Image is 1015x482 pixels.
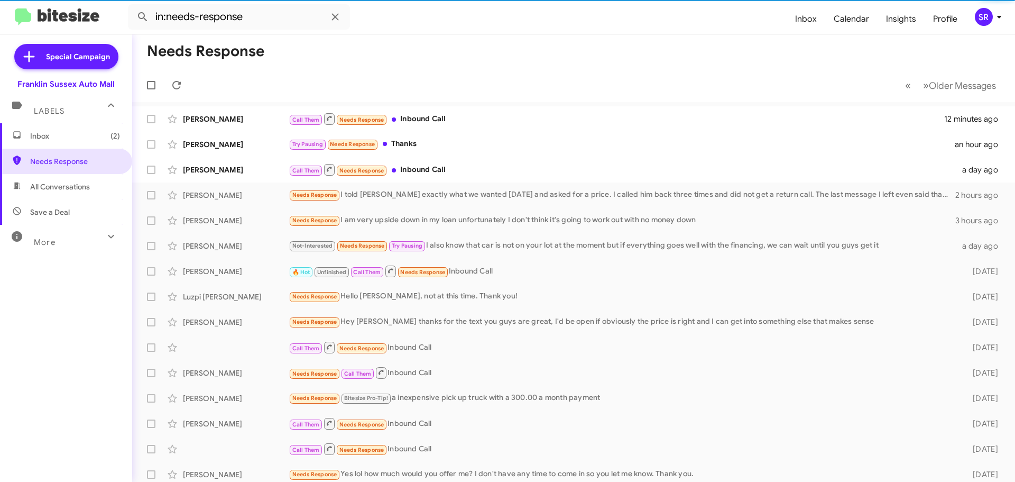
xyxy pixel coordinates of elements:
div: [DATE] [956,368,1007,378]
button: SR [966,8,1003,26]
div: [PERSON_NAME] [183,114,289,124]
div: [PERSON_NAME] [183,165,289,175]
span: Needs Response [30,156,120,167]
a: Calendar [825,4,878,34]
div: [PERSON_NAME] [183,215,289,226]
button: Next [917,75,1002,96]
div: [PERSON_NAME] [183,317,289,328]
div: [PERSON_NAME] [183,241,289,251]
div: I told [PERSON_NAME] exactly what we wanted [DATE] and asked for a price. I called him back three... [289,189,955,201]
span: Needs Response [339,345,384,352]
span: Call Them [292,447,320,453]
span: More [34,238,56,247]
div: Thanks [289,138,955,150]
div: a day ago [956,165,1007,175]
span: Needs Response [292,395,337,402]
span: Special Campaign [46,51,110,62]
span: Needs Response [339,447,384,453]
span: (2) [110,131,120,141]
span: Needs Response [400,269,445,276]
div: [DATE] [956,317,1007,328]
div: Inbound Call [289,442,956,456]
h1: Needs Response [147,43,264,60]
div: Inbound Call [289,341,956,354]
div: Luzpi [PERSON_NAME] [183,292,289,302]
div: [PERSON_NAME] [183,139,289,150]
a: Inbox [787,4,825,34]
div: [PERSON_NAME] [183,266,289,277]
span: Needs Response [339,116,384,123]
span: Try Pausing [392,242,422,249]
a: Profile [925,4,966,34]
div: [DATE] [956,292,1007,302]
span: 🔥 Hot [292,269,310,276]
span: Labels [34,106,64,116]
div: I also know that car is not on your lot at the moment but if everything goes well with the financ... [289,240,956,252]
span: Unfinished [317,269,346,276]
div: a inexpensive pick up truck with a 300.00 a month payment [289,392,956,404]
div: [DATE] [956,393,1007,404]
span: Call Them [292,167,320,174]
div: 3 hours ago [955,215,1007,226]
div: Yes lol how much would you offer me? I don't have any time to come in so you let me know. Thank you. [289,468,956,480]
div: Inbound Call [289,163,956,176]
div: [PERSON_NAME] [183,393,289,404]
div: an hour ago [955,139,1007,150]
span: Try Pausing [292,141,323,148]
div: Inbound Call [289,265,956,278]
span: Call Them [292,421,320,428]
div: Hello [PERSON_NAME], not at this time. Thank you! [289,290,956,303]
div: SR [975,8,993,26]
div: 12 minutes ago [944,114,1007,124]
span: Call Them [344,370,372,377]
span: Bitesize Pro-Tip! [344,395,388,402]
div: [DATE] [956,266,1007,277]
nav: Page navigation example [899,75,1002,96]
span: Needs Response [292,370,337,377]
span: « [905,79,911,92]
div: 2 hours ago [955,190,1007,201]
button: Previous [899,75,917,96]
span: Needs Response [339,167,384,174]
span: Needs Response [340,242,385,249]
span: Needs Response [330,141,375,148]
a: Special Campaign [14,44,118,69]
div: [DATE] [956,469,1007,480]
div: [DATE] [956,342,1007,353]
span: Call Them [292,345,320,352]
div: a day ago [956,241,1007,251]
span: » [923,79,929,92]
a: Insights [878,4,925,34]
span: Not-Interested [292,242,333,249]
span: Save a Deal [30,207,70,217]
div: I am very upside down in my loan unfortunately I don't think it's going to work out with no money... [289,214,955,226]
div: [PERSON_NAME] [183,368,289,378]
div: Hey [PERSON_NAME] thanks for the text you guys are great, I'd be open if obviously the price is r... [289,316,956,328]
span: Needs Response [292,217,337,224]
span: Needs Response [292,471,337,478]
span: Call Them [292,116,320,123]
div: Inbound Call [289,112,944,125]
span: All Conversations [30,181,90,192]
div: Franklin Sussex Auto Mall [17,79,115,89]
div: Inbound Call [289,417,956,430]
div: [PERSON_NAME] [183,469,289,480]
span: Needs Response [292,293,337,300]
div: [PERSON_NAME] [183,419,289,429]
span: Needs Response [292,192,337,198]
div: Inbound Call [289,366,956,379]
span: Needs Response [292,319,337,325]
div: [DATE] [956,419,1007,429]
input: Search [128,4,350,30]
div: [PERSON_NAME] [183,190,289,201]
div: [DATE] [956,444,1007,454]
span: Older Messages [929,80,996,92]
span: Inbox [30,131,120,141]
span: Call Them [353,269,381,276]
span: Needs Response [339,421,384,428]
